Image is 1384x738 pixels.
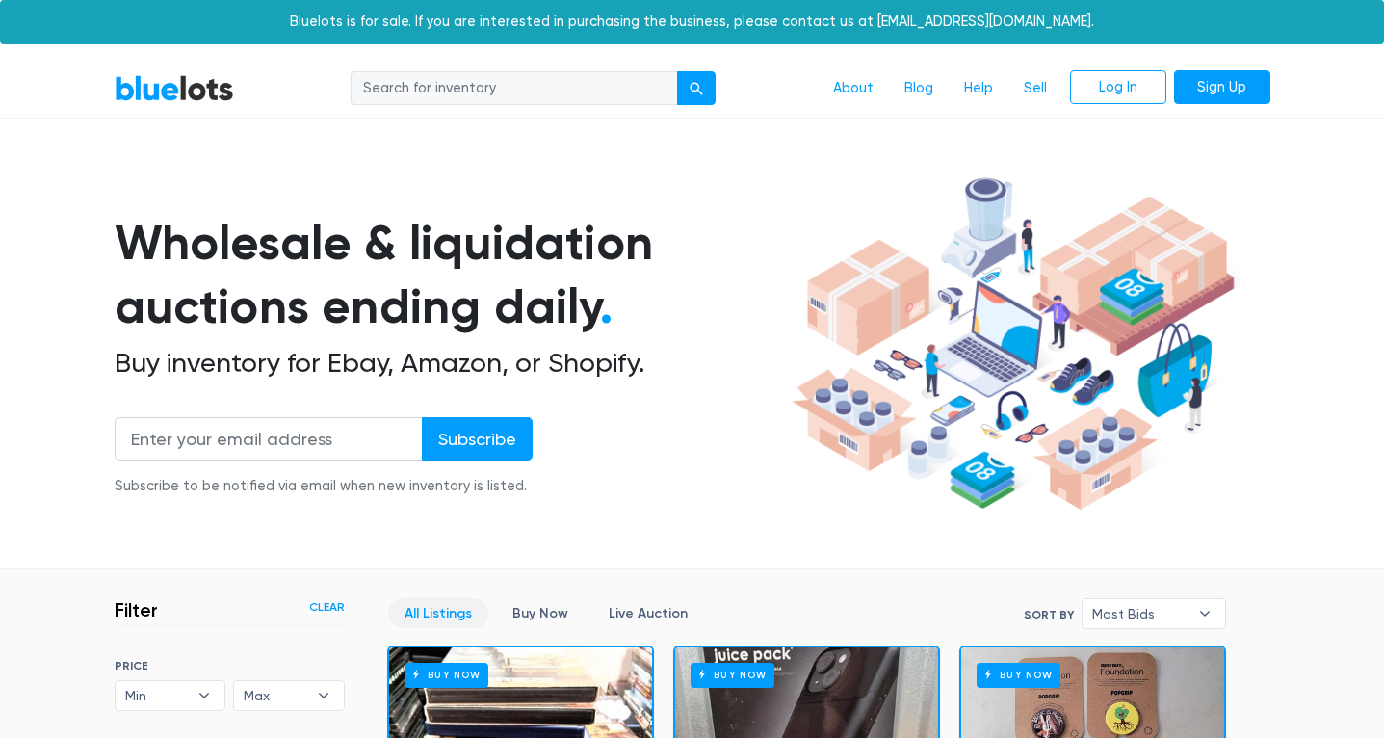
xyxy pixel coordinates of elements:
span: Most Bids [1092,599,1188,628]
input: Search for inventory [351,71,678,106]
div: Subscribe to be notified via email when new inventory is listed. [115,476,533,497]
a: Buy Now [496,598,585,628]
label: Sort By [1024,606,1074,623]
a: BlueLots [115,74,234,102]
b: ▾ [303,681,344,710]
a: Clear [309,598,345,616]
a: Log In [1070,70,1166,105]
span: Max [244,681,307,710]
input: Enter your email address [115,417,423,461]
a: About [818,70,889,107]
span: . [600,277,613,335]
b: ▾ [184,681,224,710]
h6: Buy Now [977,663,1060,687]
a: Live Auction [592,598,704,628]
a: All Listings [388,598,488,628]
img: hero-ee84e7d0318cb26816c560f6b4441b76977f77a177738b4e94f68c95b2b83dbb.png [785,169,1241,519]
h1: Wholesale & liquidation auctions ending daily [115,211,785,339]
h3: Filter [115,598,158,621]
h6: Buy Now [405,663,488,687]
input: Subscribe [422,417,533,461]
h2: Buy inventory for Ebay, Amazon, or Shopify. [115,347,785,380]
span: Min [125,681,189,710]
a: Sign Up [1174,70,1270,105]
a: Sell [1008,70,1062,107]
a: Help [949,70,1008,107]
h6: PRICE [115,659,345,672]
a: Blog [889,70,949,107]
b: ▾ [1185,599,1225,628]
h6: Buy Now [691,663,774,687]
